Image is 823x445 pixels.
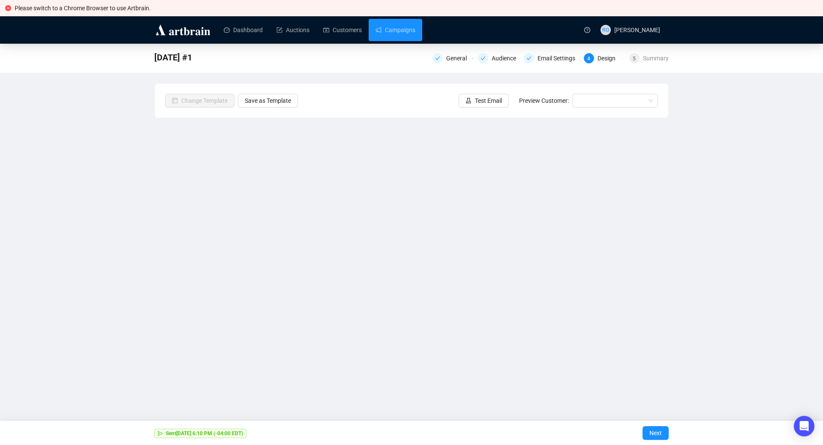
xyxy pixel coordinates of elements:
[245,96,291,105] span: Save as Template
[614,27,660,33] span: [PERSON_NAME]
[481,56,486,61] span: check
[538,53,580,63] div: Email Settings
[649,421,662,445] span: Next
[154,51,192,64] span: October 8, 2025 #1
[584,27,590,33] span: question-circle
[587,56,590,62] span: 4
[478,53,518,63] div: Audience
[643,426,669,440] button: Next
[579,16,595,43] a: question-circle
[154,23,212,37] img: logo
[165,94,234,108] button: Change Template
[524,53,579,63] div: Email Settings
[794,416,814,436] div: Open Intercom Messenger
[5,5,11,11] span: close-circle
[466,98,472,104] span: experiment
[629,53,669,63] div: 5Summary
[475,96,502,105] span: Test Email
[158,431,163,436] span: send
[602,26,610,34] span: RG
[519,97,569,104] span: Preview Customer:
[598,53,621,63] div: Design
[633,56,636,62] span: 5
[238,94,298,108] button: Save as Template
[446,53,472,63] div: General
[433,53,473,63] div: General
[459,94,509,108] button: Test Email
[492,53,521,63] div: Audience
[375,19,415,41] a: Campaigns
[323,19,362,41] a: Customers
[15,3,818,13] div: Please switch to a Chrome Browser to use Artbrain.
[584,53,624,63] div: 4Design
[166,430,243,436] strong: Sent [DATE] 6:10 PM (-04:00 EDT)
[224,19,263,41] a: Dashboard
[276,19,309,41] a: Auctions
[435,56,440,61] span: check
[526,56,532,61] span: check
[643,53,669,63] div: Summary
